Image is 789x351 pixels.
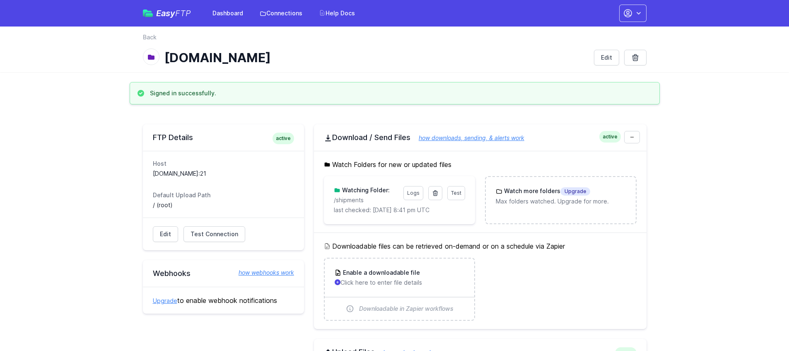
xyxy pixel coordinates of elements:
[594,50,619,65] a: Edit
[230,269,294,277] a: how webhooks work
[447,186,465,200] a: Test
[156,9,191,17] span: Easy
[403,186,423,200] a: Logs
[150,89,216,97] h3: Signed in successfully.
[153,160,294,168] dt: Host
[451,190,461,196] span: Test
[143,287,304,314] div: to enable webhook notifications
[143,33,647,46] nav: Breadcrumb
[164,50,587,65] h1: [DOMAIN_NAME]
[153,269,294,278] h2: Webhooks
[599,131,621,143] span: active
[324,133,637,143] h2: Download / Send Files
[153,226,178,242] a: Edit
[325,259,474,320] a: Enable a downloadable file Click here to enter file details Downloadable in Zapier workflows
[335,278,464,287] p: Click here to enter file details
[496,197,625,206] p: Max folders watched. Upgrade for more.
[143,33,157,41] a: Back
[273,133,294,144] span: active
[502,187,590,196] h3: Watch more folders
[410,134,524,141] a: how downloads, sending, & alerts work
[341,269,420,277] h3: Enable a downloadable file
[314,6,360,21] a: Help Docs
[560,187,590,196] span: Upgrade
[359,305,454,313] span: Downloadable in Zapier workflows
[191,230,238,238] span: Test Connection
[153,133,294,143] h2: FTP Details
[334,196,398,204] p: /shipments
[175,8,191,18] span: FTP
[183,226,245,242] a: Test Connection
[153,191,294,199] dt: Default Upload Path
[143,10,153,17] img: easyftp_logo.png
[153,201,294,209] dd: / (root)
[255,6,307,21] a: Connections
[153,297,177,304] a: Upgrade
[208,6,248,21] a: Dashboard
[143,9,191,17] a: EasyFTP
[340,186,390,194] h3: Watching Folder:
[324,160,637,169] h5: Watch Folders for new or updated files
[486,177,635,215] a: Watch more foldersUpgrade Max folders watched. Upgrade for more.
[324,241,637,251] h5: Downloadable files can be retrieved on-demand or on a schedule via Zapier
[334,206,465,214] p: last checked: [DATE] 8:41 pm UTC
[153,169,294,178] dd: [DOMAIN_NAME]:21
